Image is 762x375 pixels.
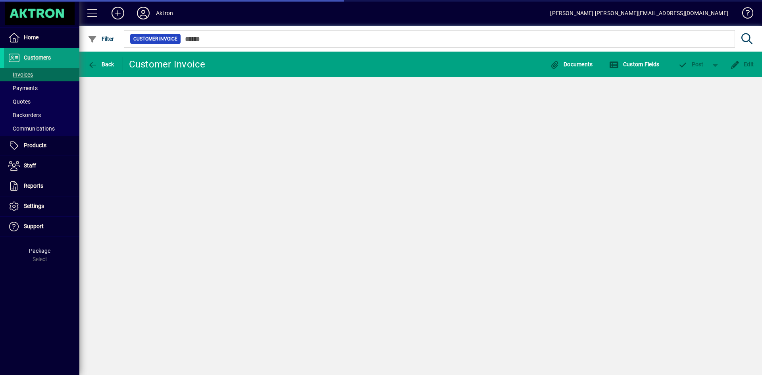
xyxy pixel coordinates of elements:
div: Customer Invoice [129,58,206,71]
span: Back [88,61,114,67]
button: Profile [131,6,156,20]
button: Add [105,6,131,20]
a: Invoices [4,68,79,81]
button: Back [86,57,116,71]
span: Quotes [8,98,31,105]
a: Staff [4,156,79,176]
span: Backorders [8,112,41,118]
span: Customer Invoice [133,35,177,43]
span: Edit [730,61,754,67]
span: Filter [88,36,114,42]
a: Products [4,136,79,156]
a: Backorders [4,108,79,122]
a: Quotes [4,95,79,108]
a: Reports [4,176,79,196]
button: Filter [86,32,116,46]
span: Package [29,248,50,254]
div: [PERSON_NAME] [PERSON_NAME][EMAIL_ADDRESS][DOMAIN_NAME] [550,7,728,19]
app-page-header-button: Back [79,57,123,71]
span: Reports [24,183,43,189]
span: Staff [24,162,36,169]
button: Post [674,57,708,71]
span: Communications [8,125,55,132]
a: Knowledge Base [736,2,752,27]
a: Support [4,217,79,237]
button: Custom Fields [607,57,661,71]
span: P [692,61,695,67]
button: Documents [548,57,595,71]
span: Documents [550,61,593,67]
span: Settings [24,203,44,209]
span: Products [24,142,46,148]
span: ost [678,61,704,67]
span: Customers [24,54,51,61]
span: Invoices [8,71,33,78]
a: Home [4,28,79,48]
a: Communications [4,122,79,135]
div: Aktron [156,7,173,19]
span: Payments [8,85,38,91]
span: Custom Fields [609,61,659,67]
button: Edit [728,57,756,71]
a: Payments [4,81,79,95]
span: Home [24,34,38,40]
span: Support [24,223,44,229]
a: Settings [4,196,79,216]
